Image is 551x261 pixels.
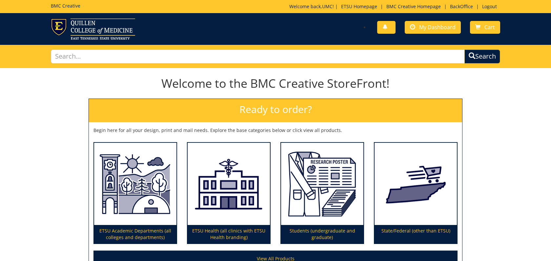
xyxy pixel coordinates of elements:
[51,3,80,8] h5: BMC Creative
[51,18,135,40] img: ETSU logo
[188,143,270,225] img: ETSU Health (all clinics with ETSU Health branding)
[464,49,500,64] button: Search
[89,99,462,122] h2: Ready to order?
[89,77,462,90] h1: Welcome to the BMC Creative StoreFront!
[188,225,270,243] p: ETSU Health (all clinics with ETSU Health branding)
[51,49,465,64] input: Search...
[94,225,176,243] p: ETSU Academic Departments (all colleges and departments)
[93,127,458,134] p: Begin here for all your design, print and mail needs. Explore the base categories below or click ...
[281,143,363,225] img: Students (undergraduate and graduate)
[289,3,500,10] p: Welcome back, ! | | | |
[322,3,333,9] a: UMC
[94,143,176,244] a: ETSU Academic Departments (all colleges and departments)
[188,143,270,244] a: ETSU Health (all clinics with ETSU Health branding)
[94,143,176,225] img: ETSU Academic Departments (all colleges and departments)
[375,143,457,244] a: State/Federal (other than ETSU)
[479,3,500,9] a: Logout
[375,225,457,243] p: State/Federal (other than ETSU)
[281,225,363,243] p: Students (undergraduate and graduate)
[419,24,456,31] span: My Dashboard
[447,3,476,9] a: BackOffice
[338,3,380,9] a: ETSU Homepage
[281,143,363,244] a: Students (undergraduate and graduate)
[470,21,500,34] a: Cart
[405,21,461,34] a: My Dashboard
[383,3,444,9] a: BMC Creative Homepage
[375,143,457,225] img: State/Federal (other than ETSU)
[484,24,495,31] span: Cart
